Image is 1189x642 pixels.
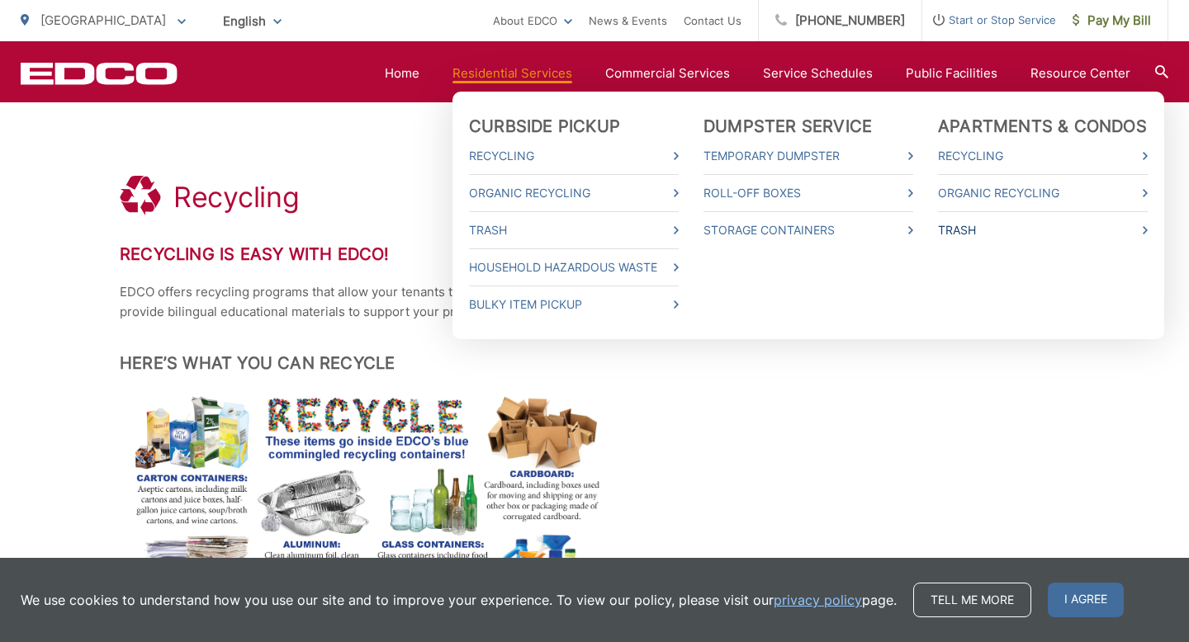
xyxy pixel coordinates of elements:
a: Roll-Off Boxes [703,183,913,203]
span: English [211,7,294,35]
a: Curbside Pickup [469,116,620,136]
a: Resource Center [1030,64,1130,83]
strong: Recycling is Easy with EDCO! [120,244,390,264]
a: Recycling [938,146,1148,166]
h2: Here’s What You Can Recycle [120,353,1069,373]
a: Commercial Services [605,64,730,83]
a: Residential Services [452,64,572,83]
span: Pay My Bill [1073,11,1151,31]
a: News & Events [589,11,667,31]
a: Temporary Dumpster [703,146,913,166]
a: Trash [938,220,1148,240]
a: EDCD logo. Return to the homepage. [21,62,178,85]
a: Apartments & Condos [938,116,1147,136]
a: Organic Recycling [469,183,679,203]
a: Contact Us [684,11,741,31]
a: Trash [469,220,679,240]
a: Recycling [469,146,679,166]
a: Household Hazardous Waste [469,257,679,277]
a: privacy policy [774,590,862,610]
a: Storage Containers [703,220,913,240]
h1: Recycling [173,181,299,214]
a: Service Schedules [763,64,873,83]
a: Organic Recycling [938,183,1148,203]
a: Dumpster Service [703,116,872,136]
span: [GEOGRAPHIC_DATA] [40,12,166,28]
a: Tell me more [913,583,1031,617]
a: Bulky Item Pickup [469,295,679,314]
a: Public Facilities [906,64,997,83]
span: I agree [1048,583,1124,617]
p: We use cookies to understand how you use our site and to improve your experience. To view our pol... [21,590,897,610]
a: Home [385,64,419,83]
p: EDCO offers recycling programs that allow your tenants to collect a variety of recyclable materia... [120,282,1069,322]
a: About EDCO [493,11,572,31]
